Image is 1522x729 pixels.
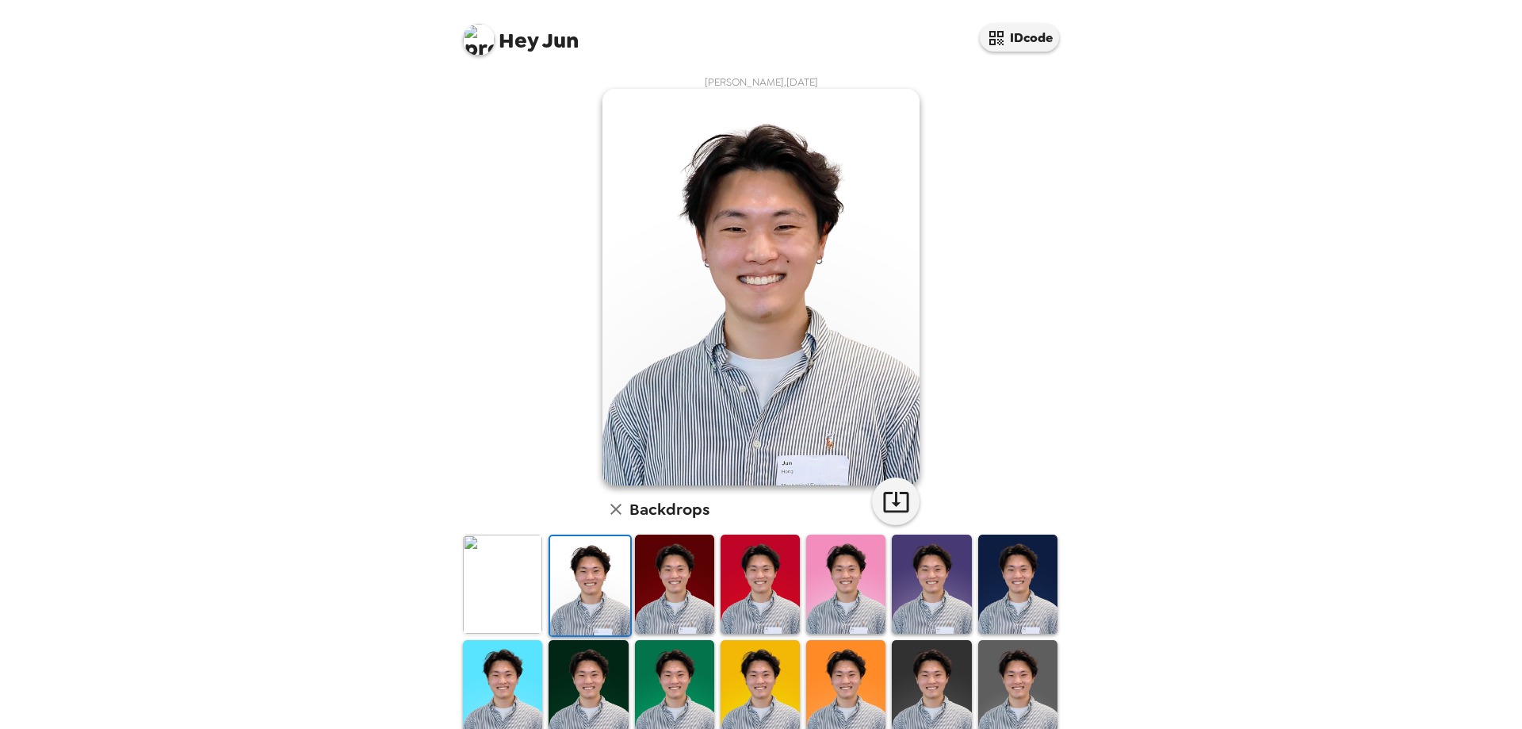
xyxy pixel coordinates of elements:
img: user [602,89,920,485]
button: IDcode [980,24,1059,52]
span: [PERSON_NAME] , [DATE] [705,75,818,89]
h6: Backdrops [629,497,709,522]
span: Jun [463,16,579,52]
img: profile pic [463,24,495,56]
span: Hey [499,26,538,55]
img: Original [463,535,542,634]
